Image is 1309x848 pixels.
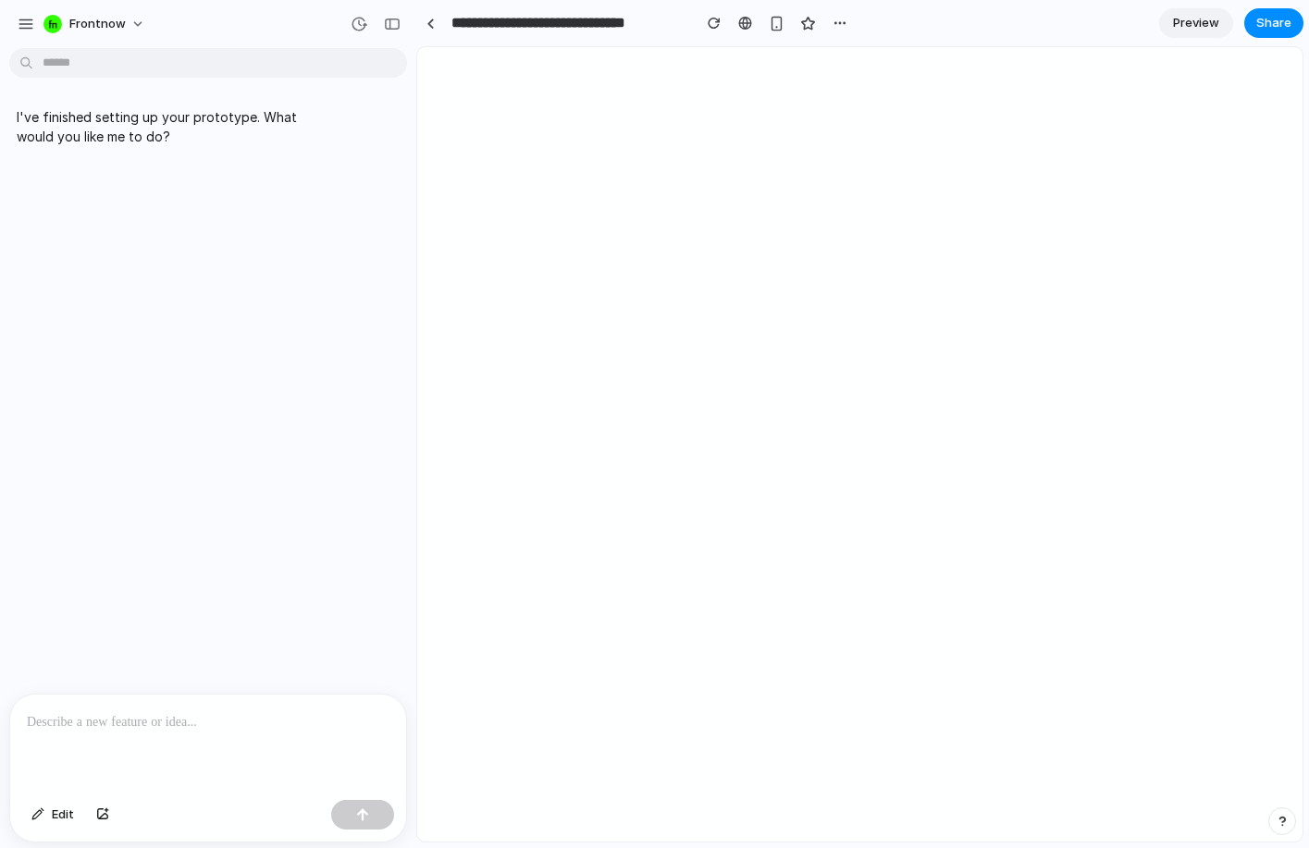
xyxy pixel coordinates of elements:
[1173,14,1219,32] span: Preview
[36,9,154,39] button: Frontnow
[1159,8,1233,38] a: Preview
[69,15,126,33] span: Frontnow
[1256,14,1291,32] span: Share
[17,107,326,146] p: I've finished setting up your prototype. What would you like me to do?
[1244,8,1303,38] button: Share
[52,805,74,824] span: Edit
[22,800,83,830] button: Edit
